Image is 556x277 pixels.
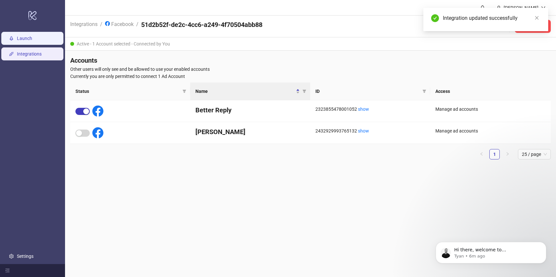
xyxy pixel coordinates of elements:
span: Name [195,88,295,95]
p: Message from Tyan, sent 6m ago [28,25,112,31]
div: 2432929993765132 [315,127,425,134]
a: Integrations [17,51,42,57]
span: Other users will only see and be allowed to use your enabled accounts [70,66,551,73]
a: Launch [17,36,32,41]
a: Integrations [69,20,99,27]
span: Status [75,88,180,95]
th: Name [190,82,310,100]
span: filter [182,89,186,93]
li: / [136,20,139,32]
span: left [480,152,483,156]
li: 1 [489,149,500,159]
button: right [502,149,513,159]
h4: [PERSON_NAME] [195,127,305,136]
div: Active - 1 Account selected - Connected by You [65,37,556,51]
span: menu-fold [5,268,10,273]
a: 1 [490,149,499,159]
a: Close [533,14,540,21]
a: show [358,128,369,133]
h4: Better Reply [195,106,305,115]
th: Access [430,82,551,100]
span: filter [422,89,426,93]
li: / [100,20,102,32]
span: Currently you are only permitted to connect 1 Ad Account [70,73,551,80]
span: user [496,6,501,10]
div: Manage ad accounts [435,106,546,113]
li: Previous Page [476,149,487,159]
div: Page Size [518,149,551,159]
span: filter [421,86,428,96]
span: close [535,16,539,20]
span: bell [480,5,485,10]
span: 25 / page [522,149,547,159]
button: left [476,149,487,159]
a: Settings [17,254,33,259]
a: Facebook [104,20,135,27]
div: Integration updated successfully [443,14,540,22]
h4: 51d2b52f-de2c-4cc6-a249-4f70504abb88 [141,20,262,29]
h4: Accounts [70,56,551,65]
div: 2323855478001052 [315,106,425,113]
span: filter [301,86,308,96]
span: check-circle [431,14,439,22]
span: Hi there, welcome to [DOMAIN_NAME]. I'll reach out via e-mail separately, but just wanted you to ... [28,19,112,63]
a: show [358,107,369,112]
span: down [541,6,546,10]
span: filter [302,89,306,93]
span: ID [315,88,420,95]
span: filter [181,86,188,96]
div: [PERSON_NAME] [501,4,541,11]
span: right [506,152,510,156]
div: Manage ad accounts [435,127,546,134]
iframe: Intercom notifications message [426,228,556,274]
li: Next Page [502,149,513,159]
